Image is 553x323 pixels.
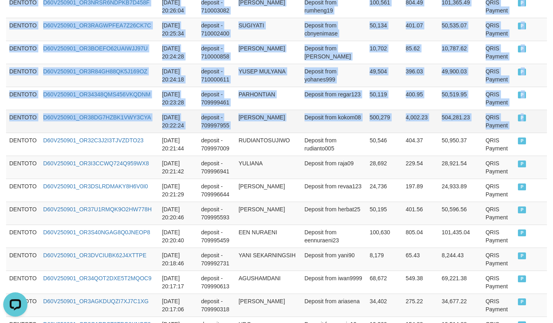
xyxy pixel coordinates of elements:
[43,298,148,304] a: D60V250901_OR3AGKDUQZI7XJ7C1XG
[403,87,438,110] td: 400.95
[482,133,515,156] td: QRIS Payment
[438,156,482,179] td: 28,921.54
[438,202,482,225] td: 50,596.56
[403,64,438,87] td: 396.03
[198,133,236,156] td: deposit - 709997009
[43,114,151,121] a: D60V250901_OR38DG7HZBK1VWY3CYA
[198,225,236,248] td: deposit - 709995459
[6,202,40,225] td: DENTOTO
[159,248,198,271] td: [DATE] 20:18:46
[6,18,40,41] td: DENTOTO
[482,87,515,110] td: QRIS Payment
[518,138,526,144] span: PAID
[438,133,482,156] td: 50,950.37
[438,294,482,317] td: 34,677.22
[438,87,482,110] td: 50,519.95
[403,225,438,248] td: 805.04
[518,183,526,190] span: PAID
[438,18,482,41] td: 50,535.07
[403,41,438,64] td: 85.62
[235,202,301,225] td: [PERSON_NAME]
[301,179,367,202] td: Deposit from revaa123
[482,202,515,225] td: QRIS Payment
[6,41,40,64] td: DENTOTO
[366,294,402,317] td: 34,402
[366,18,402,41] td: 50,134
[198,110,236,133] td: deposit - 709997955
[403,271,438,294] td: 549.38
[403,110,438,133] td: 4,002.23
[518,92,526,98] span: PAID
[159,18,198,41] td: [DATE] 20:25:34
[403,202,438,225] td: 401.56
[482,156,515,179] td: QRIS Payment
[235,248,301,271] td: YANI SEKARNINGSIH
[482,225,515,248] td: QRIS Payment
[403,18,438,41] td: 401.07
[235,133,301,156] td: RUDIANTOSUJIWO
[438,271,482,294] td: 69,221.38
[403,248,438,271] td: 65.43
[6,87,40,110] td: DENTOTO
[366,156,402,179] td: 28,692
[301,64,367,87] td: Deposit from yohanes999
[198,87,236,110] td: deposit - 709999461
[235,87,301,110] td: PARHONTIAN
[438,225,482,248] td: 101,435.04
[159,64,198,87] td: [DATE] 20:24:18
[482,18,515,41] td: QRIS Payment
[198,271,236,294] td: deposit - 709990613
[235,271,301,294] td: AGUSHAMDANI
[518,46,526,52] span: PAID
[43,160,149,167] a: D60V250901_OR3I3CCWQ724Q959WX8
[198,156,236,179] td: deposit - 709996941
[403,133,438,156] td: 404.37
[518,69,526,75] span: PAID
[159,41,198,64] td: [DATE] 20:24:28
[235,179,301,202] td: [PERSON_NAME]
[43,137,144,144] a: D60V250901_OR32C3J2I3TJVZDTO23
[198,202,236,225] td: deposit - 709995593
[6,179,40,202] td: DENTOTO
[235,18,301,41] td: SUGIYATI
[366,87,402,110] td: 50,119
[366,133,402,156] td: 50,546
[235,156,301,179] td: YULIANA
[518,229,526,236] span: PAID
[518,23,526,29] span: PAID
[198,64,236,87] td: deposit - 710000611
[159,202,198,225] td: [DATE] 20:20:46
[438,64,482,87] td: 49,900.03
[6,110,40,133] td: DENTOTO
[301,271,367,294] td: Deposit from iwan9999
[301,133,367,156] td: Deposit from rudianto005
[482,41,515,64] td: QRIS Payment
[301,294,367,317] td: Deposit from ariasena
[301,202,367,225] td: Deposit from herbat25
[43,183,148,190] a: D60V250901_OR3DSLRDMAKY8H6V0I0
[6,248,40,271] td: DENTOTO
[43,91,150,98] a: D60V250901_OR34348QMS456VKQDNM
[3,3,27,27] button: Open LiveChat chat widget
[198,18,236,41] td: deposit - 710002400
[482,110,515,133] td: QRIS Payment
[403,179,438,202] td: 197.89
[366,64,402,87] td: 49,504
[198,179,236,202] td: deposit - 709996644
[301,110,367,133] td: Deposit from kokom08
[403,156,438,179] td: 229.54
[301,41,367,64] td: Deposit from [PERSON_NAME]
[301,87,367,110] td: Deposit from regar123
[235,294,301,317] td: [PERSON_NAME]
[198,248,236,271] td: deposit - 709992731
[235,64,301,87] td: YUSEP MULYANA
[43,275,151,281] a: D60V250901_OR34QOT2DXE5T2MQOC9
[518,298,526,305] span: PAID
[482,64,515,87] td: QRIS Payment
[159,156,198,179] td: [DATE] 20:21:42
[43,22,151,29] a: D60V250901_OR3RAGWPFEA7Z26CK7C
[43,252,146,258] a: D60V250901_OR3DVCIUBK62J4XTTPE
[6,133,40,156] td: DENTOTO
[159,87,198,110] td: [DATE] 20:23:28
[482,248,515,271] td: QRIS Payment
